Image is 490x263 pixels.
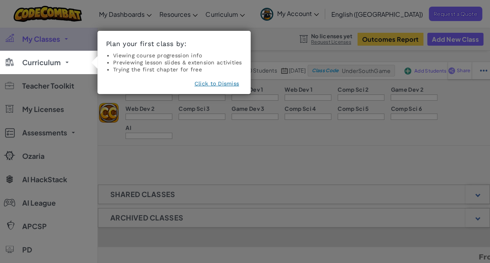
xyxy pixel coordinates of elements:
span: Curriculum [22,59,61,66]
button: Click to Dismiss [195,80,239,87]
li: Viewing course progression info [113,52,242,59]
h3: Plan your first class by: [106,39,242,48]
li: Trying the first chapter for free [113,66,242,73]
li: Previewing lesson slides & extension activities [113,59,242,66]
